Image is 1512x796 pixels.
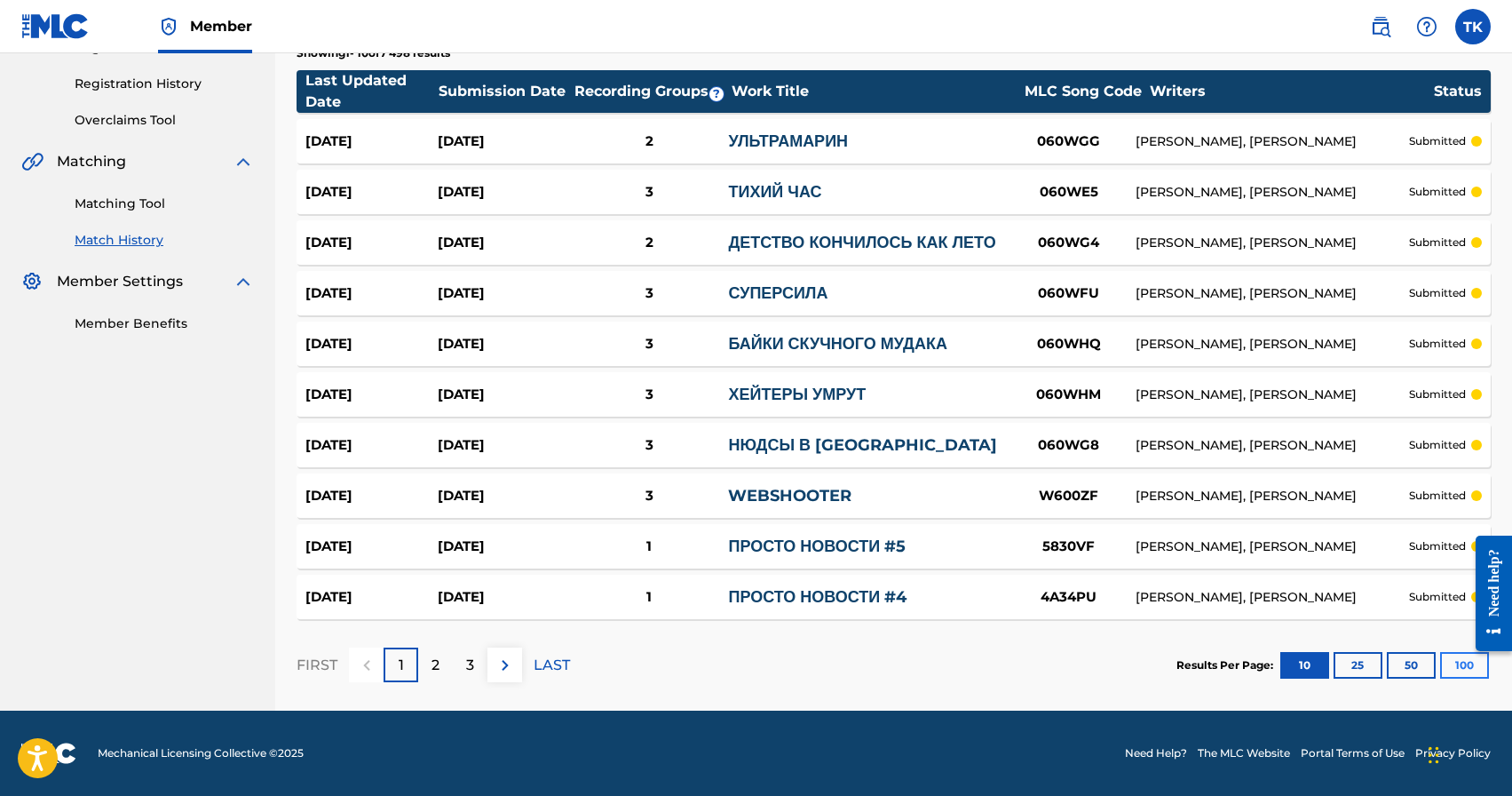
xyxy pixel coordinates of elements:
div: Writers [1150,81,1434,102]
div: [DATE] [305,233,438,253]
div: [PERSON_NAME], [PERSON_NAME] [1136,234,1409,252]
div: [DATE] [438,233,570,253]
div: [PERSON_NAME], [PERSON_NAME] [1136,132,1409,151]
button: 50 [1387,652,1436,679]
p: Showing 1 - 10 of 7 498 results [297,45,450,61]
div: 2 [570,131,729,152]
div: W600ZF [1002,486,1136,506]
a: Need Help? [1125,745,1187,761]
button: 10 [1280,652,1329,679]
div: 3 [570,385,729,405]
span: ? [709,87,724,101]
div: [DATE] [438,385,570,405]
img: Top Rightsholder [158,16,179,37]
img: search [1370,16,1391,37]
div: [DATE] [438,283,570,304]
div: 3 [570,486,729,506]
a: ТИХИЙ ЧАС [728,182,821,202]
div: [PERSON_NAME], [PERSON_NAME] [1136,537,1409,556]
a: УЛЬТРАМАРИН [728,131,848,151]
a: Registration History [75,75,254,93]
div: 060WHM [1002,385,1136,405]
div: [DATE] [305,283,438,304]
div: 1 [570,587,729,608]
span: Member Settings [57,271,183,292]
a: Public Search [1363,9,1398,44]
div: [DATE] [305,385,438,405]
div: [DATE] [438,537,570,557]
img: logo [21,743,76,764]
div: [DATE] [438,182,570,203]
a: ПРОСТО НОВОСТИ #5 [728,537,906,556]
p: FIRST [297,655,337,676]
button: 100 [1440,652,1489,679]
p: submitted [1409,437,1466,453]
img: expand [233,271,254,292]
div: User Menu [1455,9,1491,44]
a: ДЕТСТВО КОНЧИЛОСЬ КАК ЛЕТО [728,233,995,252]
div: [DATE] [438,334,570,354]
div: [DATE] [438,486,570,506]
div: [DATE] [305,587,438,608]
div: Help [1409,9,1445,44]
div: Status [1434,81,1482,102]
p: submitted [1409,589,1466,605]
iframe: Chat Widget [1423,711,1512,796]
a: Matching Tool [75,195,254,213]
div: 3 [570,334,729,354]
a: СУПЕРСИЛА [728,283,827,303]
div: [DATE] [438,131,570,152]
a: НЮДСЫ В [GEOGRAPHIC_DATA] [728,435,997,455]
div: [PERSON_NAME], [PERSON_NAME] [1136,588,1409,607]
div: 4A34PU [1002,587,1136,608]
div: Work Title [732,81,1016,102]
p: submitted [1409,184,1466,200]
img: help [1416,16,1437,37]
div: [PERSON_NAME], [PERSON_NAME] [1136,436,1409,455]
img: expand [233,151,254,172]
p: submitted [1409,386,1466,402]
a: ПРОСТО НОВОСТИ #4 [728,587,906,607]
div: Виджет чата [1423,711,1512,796]
div: 1 [570,537,729,557]
div: [DATE] [305,131,438,152]
a: Portal Terms of Use [1301,745,1405,761]
div: 060WG8 [1002,435,1136,456]
div: [PERSON_NAME], [PERSON_NAME] [1136,284,1409,303]
div: [DATE] [305,435,438,456]
p: 3 [466,655,474,676]
div: Submission Date [439,81,572,102]
img: MLC Logo [21,13,90,39]
div: [DATE] [438,587,570,608]
div: 060WG4 [1002,233,1136,253]
p: submitted [1409,538,1466,554]
a: Match History [75,231,254,250]
a: Member Benefits [75,314,254,333]
div: Перетащить [1429,728,1439,782]
div: [PERSON_NAME], [PERSON_NAME] [1136,335,1409,354]
div: 3 [570,435,729,456]
a: Overclaims Tool [75,111,254,130]
div: [DATE] [305,334,438,354]
div: [PERSON_NAME], [PERSON_NAME] [1136,386,1409,404]
p: 1 [399,655,404,676]
a: ХЕЙТЕРЫ УМРУТ [728,385,866,404]
button: 25 [1334,652,1382,679]
div: [DATE] [305,182,438,203]
a: БАЙКИ СКУЧНОГО МУДАКА [728,334,946,354]
p: submitted [1409,235,1466,251]
p: submitted [1409,488,1466,504]
div: Last Updated Date [305,70,439,113]
div: Recording Groups [572,81,732,102]
div: 3 [570,182,729,203]
p: submitted [1409,336,1466,352]
div: 2 [570,233,729,253]
p: LAST [534,655,570,676]
img: right [495,655,516,676]
span: Matching [57,151,126,172]
a: The MLC Website [1198,745,1290,761]
div: 060WFU [1002,283,1136,304]
p: submitted [1409,133,1466,149]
